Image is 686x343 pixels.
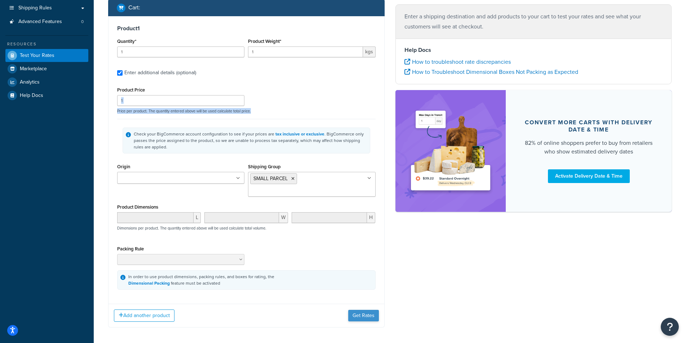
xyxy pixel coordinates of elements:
label: Shipping Group [248,164,281,169]
div: Check your BigCommerce account configuration to see if your prices are . BigCommerce only passes ... [134,131,367,150]
a: tax inclusive or exclusive [275,131,324,137]
input: 0.00 [248,46,363,57]
span: Help Docs [20,93,43,99]
input: 0 [117,46,244,57]
span: L [194,212,201,223]
p: Dimensions per product. The quantity entered above will be used calculate total volume. [115,226,266,231]
span: H [367,212,375,223]
div: In order to use product dimensions, packing rules, and boxes for rating, the feature must be acti... [128,273,274,286]
a: Shipping Rules [5,1,88,15]
span: Test Your Rates [20,53,54,59]
div: Resources [5,41,88,47]
input: Enter additional details (optional) [117,70,123,76]
label: Packing Rule [117,246,144,251]
a: Activate Delivery Date & Time [548,169,630,183]
span: W [279,212,288,223]
img: feature-image-ddt-36eae7f7280da8017bfb280eaccd9c446f90b1fe08728e4019434db127062ab4.png [406,101,495,201]
h2: Cart : [128,4,140,11]
label: Quantity* [117,39,136,44]
label: Product Weight* [248,39,281,44]
a: How to Troubleshoot Dimensional Boxes Not Packing as Expected [404,68,578,76]
a: Help Docs [5,89,88,102]
button: Get Rates [348,310,379,321]
button: Add another product [114,309,174,322]
p: Price per product. The quantity entered above will be used calculate total price. [115,108,377,113]
div: 82% of online shoppers prefer to buy from retailers who show estimated delivery dates [523,139,654,156]
span: Analytics [20,79,40,85]
h3: Product 1 [117,25,376,32]
div: Enter additional details (optional) [124,68,196,78]
label: Origin [117,164,130,169]
a: Dimensional Packing [128,280,170,286]
span: kgs [363,46,376,57]
span: SMALL PARCEL [253,175,288,182]
a: How to troubleshoot rate discrepancies [404,58,511,66]
label: Product Dimensions [117,204,158,210]
div: Convert more carts with delivery date & time [523,119,654,133]
a: Advanced Features0 [5,15,88,28]
span: Advanced Features [18,19,62,25]
h4: Help Docs [404,46,663,54]
button: Open Resource Center [661,318,679,336]
span: Shipping Rules [18,5,52,11]
label: Product Price [117,87,145,93]
span: Marketplace [20,66,47,72]
a: Test Your Rates [5,49,88,62]
p: Enter a shipping destination and add products to your cart to test your rates and see what your c... [404,12,663,32]
a: Marketplace [5,62,88,75]
span: 0 [81,19,84,25]
li: Advanced Features [5,15,88,28]
a: Analytics [5,76,88,89]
